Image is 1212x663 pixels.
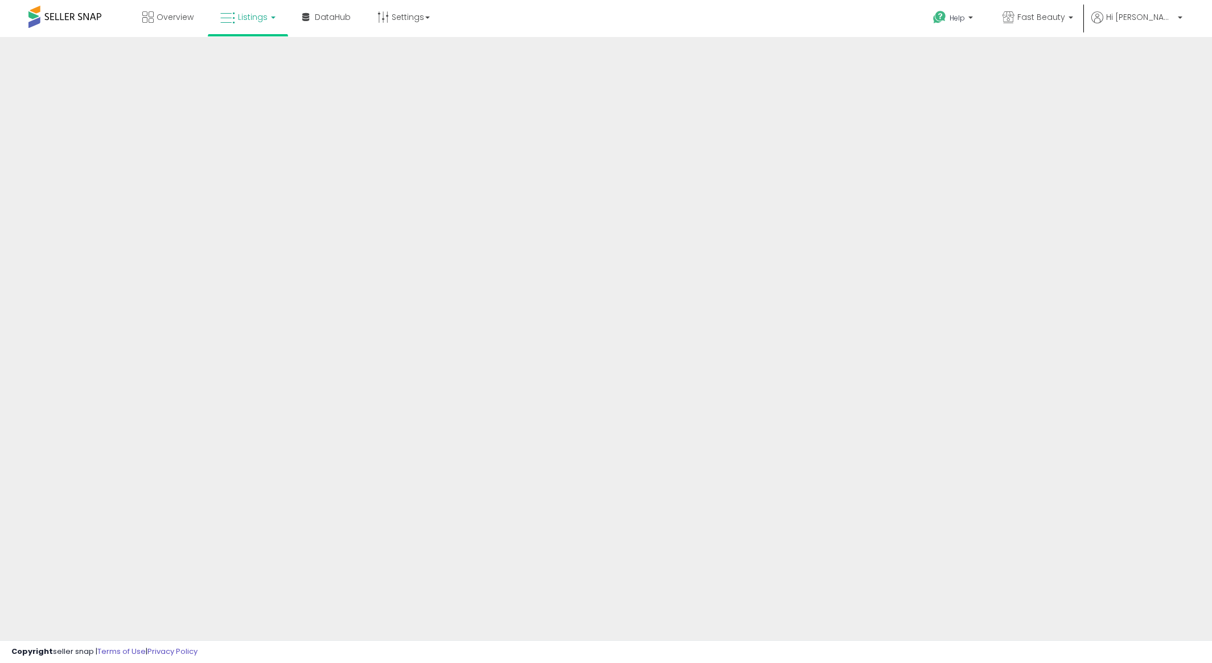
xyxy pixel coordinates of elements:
[924,2,984,37] a: Help
[932,10,947,24] i: Get Help
[1017,11,1065,23] span: Fast Beauty
[950,13,965,23] span: Help
[315,11,351,23] span: DataHub
[1106,11,1174,23] span: Hi [PERSON_NAME]
[238,11,268,23] span: Listings
[1091,11,1182,37] a: Hi [PERSON_NAME]
[157,11,194,23] span: Overview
